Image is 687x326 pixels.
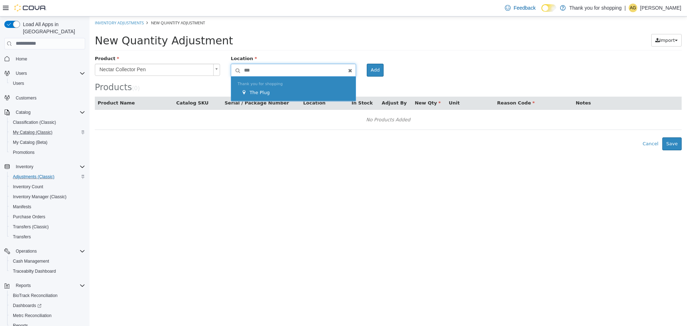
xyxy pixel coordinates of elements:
a: Adjustments (Classic) [10,172,57,181]
button: Import [562,18,592,30]
a: Inventory Count [10,183,46,191]
span: Transfers [10,233,85,241]
button: Transfers (Classic) [7,222,88,232]
span: Inventory [13,162,85,171]
span: Feedback [513,4,535,11]
span: Products [5,66,43,76]
span: Home [13,54,85,63]
a: Classification (Classic) [10,118,59,127]
button: Location [214,83,237,90]
a: Users [10,79,27,88]
span: My Catalog (Classic) [13,130,53,135]
span: Inventory Count [13,184,43,190]
input: Dark Mode [541,4,556,12]
span: Reason Code [408,84,445,89]
span: New Quantity Adjustment [62,4,116,9]
a: Traceabilty Dashboard [10,267,59,276]
span: BioTrack Reconciliation [10,291,85,300]
span: AG [630,4,636,12]
span: Users [13,81,24,86]
button: Catalog [13,108,33,117]
p: | [624,4,626,12]
p: Thank you for shopping [569,4,622,12]
img: Cova [14,4,47,11]
button: Promotions [7,147,88,157]
span: Load All Apps in [GEOGRAPHIC_DATA] [20,21,85,35]
span: Nectar Collector Pen [6,48,121,59]
button: Customers [1,93,88,103]
a: Inventory Manager (Classic) [10,193,69,201]
a: Dashboards [7,301,88,311]
span: Customers [13,93,85,102]
span: Purchase Orders [13,214,45,220]
span: Manifests [10,203,85,211]
a: Promotions [10,148,38,157]
button: Catalog [1,107,88,117]
span: Customers [16,95,36,101]
button: Adjustments (Classic) [7,172,88,182]
span: Location [141,39,167,45]
span: Manifests [13,204,31,210]
span: 0 [45,69,48,75]
span: BioTrack Reconciliation [13,293,58,298]
button: BioTrack Reconciliation [7,291,88,301]
button: Users [1,68,88,78]
button: My Catalog (Beta) [7,137,88,147]
button: Inventory [13,162,36,171]
span: New Qty [325,84,351,89]
span: Inventory Count [10,183,85,191]
button: In Stock [262,83,284,90]
button: Catalog SKU [87,83,121,90]
span: Dashboards [13,303,42,308]
span: Catalog [13,108,85,117]
span: Adjustments (Classic) [13,174,54,180]
span: Users [16,70,27,76]
span: Traceabilty Dashboard [10,267,85,276]
button: Inventory Count [7,182,88,192]
button: Inventory Manager (Classic) [7,192,88,202]
a: Purchase Orders [10,213,48,221]
span: The Plug [160,73,180,79]
a: Metrc Reconciliation [10,311,54,320]
a: My Catalog (Beta) [10,138,50,147]
p: [PERSON_NAME] [640,4,681,12]
span: Product [5,39,30,45]
a: Inventory Adjustments [5,4,54,9]
button: Manifests [7,202,88,212]
button: Unit [359,83,371,90]
span: Transfers (Classic) [13,224,49,230]
button: Traceabilty Dashboard [7,266,88,276]
button: Notes [486,83,503,90]
span: Promotions [10,148,85,157]
button: Reports [13,281,34,290]
a: Feedback [502,1,538,15]
span: Users [10,79,85,88]
button: Operations [13,247,40,256]
span: Transfers [13,234,31,240]
span: New Quantity Adjustment [5,18,143,30]
small: ( ) [43,69,50,75]
span: Classification (Classic) [13,120,56,125]
a: BioTrack Reconciliation [10,291,60,300]
span: Classification (Classic) [10,118,85,127]
button: Cash Management [7,256,88,266]
span: Users [13,69,85,78]
span: Operations [13,247,85,256]
button: Classification (Classic) [7,117,88,127]
span: Import [570,21,585,26]
a: Customers [13,94,39,102]
button: My Catalog (Classic) [7,127,88,137]
span: Cash Management [10,257,85,266]
button: Adjust By [292,83,319,90]
span: Metrc Reconciliation [10,311,85,320]
span: My Catalog (Beta) [10,138,85,147]
div: Alejandro Gomez [629,4,637,12]
span: My Catalog (Classic) [10,128,85,137]
a: My Catalog (Classic) [10,128,55,137]
button: Product Name [8,83,47,90]
span: Promotions [13,150,35,155]
button: Save [573,121,592,134]
span: Metrc Reconciliation [13,313,52,318]
button: Metrc Reconciliation [7,311,88,321]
